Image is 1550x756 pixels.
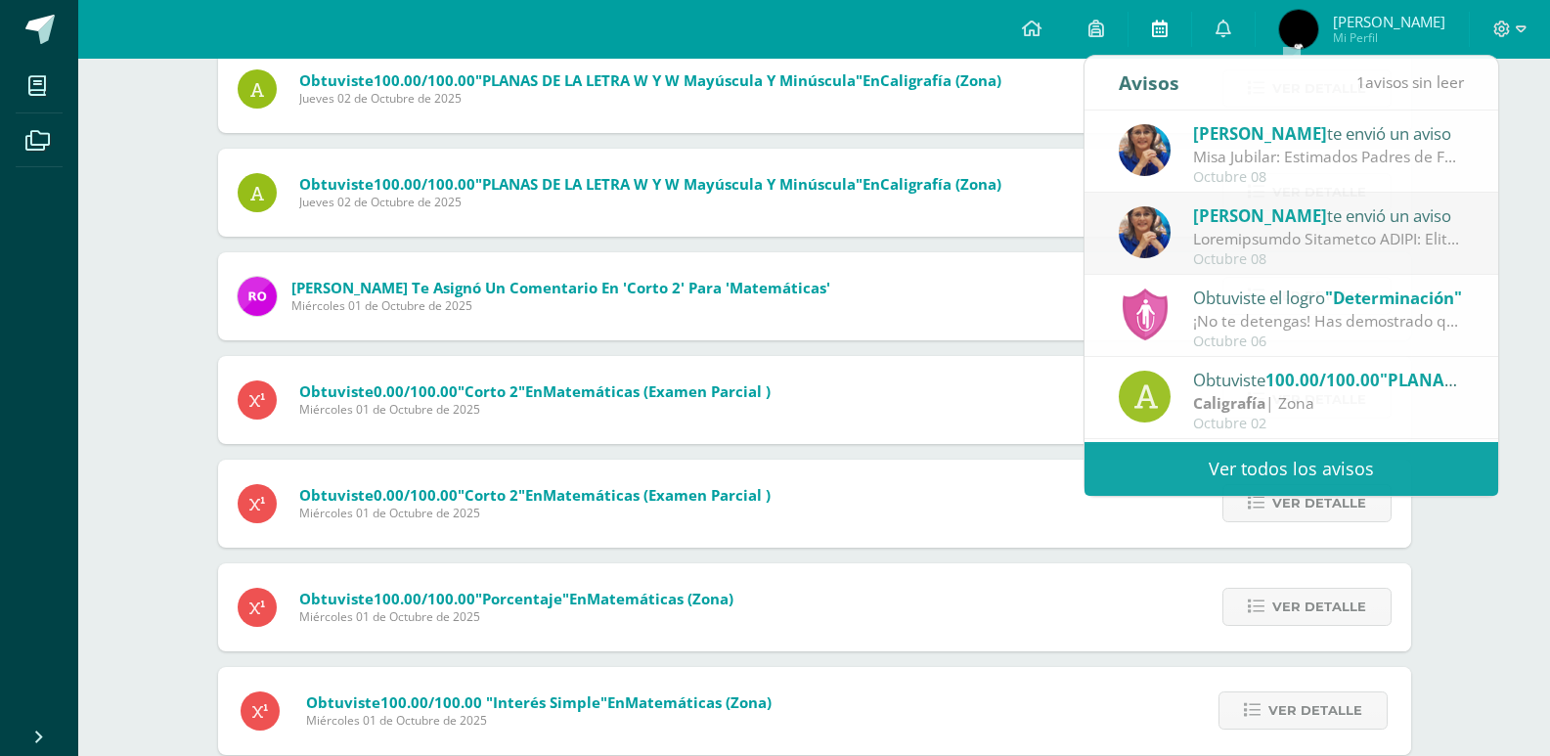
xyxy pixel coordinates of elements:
[1193,392,1265,414] strong: Caligrafía
[1193,416,1465,432] div: Octubre 02
[374,70,475,90] span: 100.00/100.00
[374,381,458,401] span: 0.00/100.00
[374,589,475,608] span: 100.00/100.00
[299,505,771,521] span: Miércoles 01 de Octubre de 2025
[299,194,1001,210] span: Jueves 02 de Octubre de 2025
[1193,251,1465,268] div: Octubre 08
[1193,120,1465,146] div: te envió un aviso
[1356,71,1365,93] span: 1
[299,608,733,625] span: Miércoles 01 de Octubre de 2025
[299,589,733,608] span: Obtuviste en
[1085,442,1498,496] a: Ver todos los avisos
[475,589,569,608] span: "Porcentaje"
[1193,169,1465,186] div: Octubre 08
[1333,12,1445,31] span: [PERSON_NAME]
[291,278,830,297] span: [PERSON_NAME] te asignó un comentario en 'Corto 2' para 'Matemáticas'
[475,70,863,90] span: "PLANAS DE LA LETRA W y w mayúscula y minúscula"
[880,70,1001,90] span: Caligrafía (Zona)
[1193,334,1465,350] div: Octubre 06
[299,90,1001,107] span: Jueves 02 de Octubre de 2025
[291,297,830,314] span: Miércoles 01 de Octubre de 2025
[1279,10,1318,49] img: 3b5d3dbc273b296c7711c4ad59741bbc.png
[543,485,771,505] span: Matemáticas (Examen Parcial )
[1193,228,1465,250] div: Indicaciones Excursión IRTRA: Guatemala, 07 de octubre de 2025 Estimados Padres de Familia: De an...
[1268,692,1362,729] span: Ver detalle
[1193,367,1465,392] div: Obtuviste en
[299,70,1001,90] span: Obtuviste en
[1193,310,1465,333] div: ¡No te detengas! Has demostrado que eres capaz de lograr lo que te has propuesto sin importar los...
[299,485,771,505] span: Obtuviste en
[486,692,607,712] span: "Interés simple"
[625,692,772,712] span: Matemáticas (Zona)
[1193,204,1327,227] span: [PERSON_NAME]
[880,174,1001,194] span: Caligrafía (Zona)
[306,712,772,729] span: Miércoles 01 de Octubre de 2025
[1333,29,1445,46] span: Mi Perfil
[299,401,771,418] span: Miércoles 01 de Octubre de 2025
[1193,285,1465,310] div: Obtuviste el logro
[374,485,458,505] span: 0.00/100.00
[380,692,482,712] span: 100.00/100.00
[1325,287,1462,309] span: "Determinación"
[306,692,772,712] span: Obtuviste en
[1193,146,1465,168] div: Misa Jubilar: Estimados Padres de Familia de Cuarto Primaria hasta Quinto Bachillerato: Bendicion...
[299,381,771,401] span: Obtuviste en
[475,174,863,194] span: "PLANAS DE LA LETRA W y w mayúscula y minúscula"
[1119,56,1179,110] div: Avisos
[587,589,733,608] span: Matemáticas (Zona)
[458,485,525,505] span: "Corto 2"
[238,277,277,316] img: 8bfe0409b3b58afa8f9b20f01c18de4e.png
[458,381,525,401] span: "Corto 2"
[1119,124,1171,176] img: 5d6f35d558c486632aab3bda9a330e6b.png
[1356,71,1464,93] span: avisos sin leer
[1193,392,1465,415] div: | Zona
[374,174,475,194] span: 100.00/100.00
[1193,122,1327,145] span: [PERSON_NAME]
[299,174,1001,194] span: Obtuviste en
[1265,369,1380,391] span: 100.00/100.00
[543,381,771,401] span: Matemáticas (Examen Parcial )
[1272,589,1366,625] span: Ver detalle
[1119,206,1171,258] img: 5d6f35d558c486632aab3bda9a330e6b.png
[1193,202,1465,228] div: te envió un aviso
[1272,485,1366,521] span: Ver detalle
